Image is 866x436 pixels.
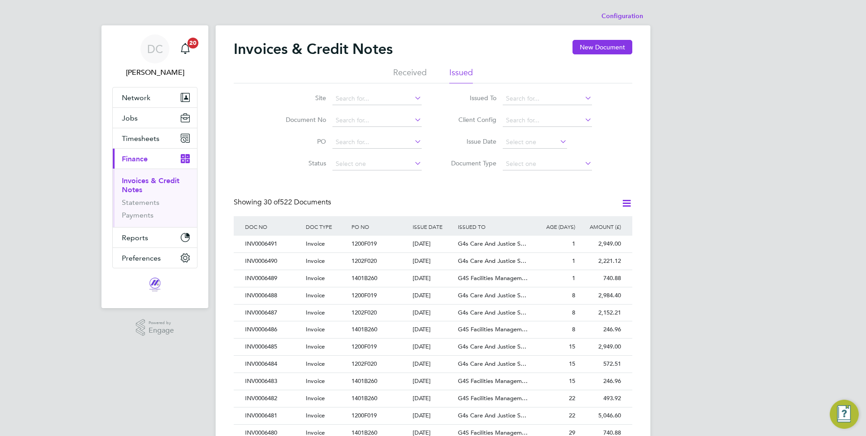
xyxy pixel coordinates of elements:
[572,309,575,316] span: 8
[458,394,528,402] span: G4S Facilities Managem…
[113,128,197,148] button: Timesheets
[569,394,575,402] span: 22
[577,390,623,407] div: 493.92
[332,92,422,105] input: Search for...
[444,159,496,167] label: Document Type
[113,169,197,227] div: Finance
[577,287,623,304] div: 2,984.40
[577,356,623,373] div: 572.51
[243,236,303,252] div: INV0006491
[303,216,349,237] div: DOC TYPE
[147,43,163,55] span: DC
[458,257,526,265] span: G4s Care And Justice S…
[306,343,325,350] span: Invoice
[243,270,303,287] div: INV0006489
[274,159,326,167] label: Status
[113,248,197,268] button: Preferences
[577,305,623,321] div: 2,152.21
[444,137,496,145] label: Issue Date
[113,108,197,128] button: Jobs
[274,116,326,124] label: Document No
[458,343,526,350] span: G4s Care And Justice S…
[577,321,623,338] div: 246.96
[569,412,575,419] span: 22
[306,274,325,282] span: Invoice
[243,356,303,373] div: INV0006484
[572,325,575,333] span: 8
[306,377,325,385] span: Invoice
[101,25,208,308] nav: Main navigation
[306,360,325,368] span: Invoice
[112,277,197,292] a: Go to home page
[122,233,148,242] span: Reports
[243,253,303,270] div: INV0006490
[577,236,623,252] div: 2,949.00
[410,390,456,407] div: [DATE]
[351,325,377,333] span: 1401B260
[410,321,456,338] div: [DATE]
[444,94,496,102] label: Issued To
[332,158,422,170] input: Select one
[577,373,623,390] div: 246.96
[351,309,377,316] span: 1202F020
[503,92,592,105] input: Search for...
[351,274,377,282] span: 1401B260
[458,325,528,333] span: G4S Facilities Managem…
[136,319,174,336] a: Powered byEngage
[393,67,427,83] li: Received
[410,270,456,287] div: [DATE]
[122,211,154,219] a: Payments
[112,67,197,78] span: Dan Craig
[234,198,333,207] div: Showing
[243,373,303,390] div: INV0006483
[458,274,528,282] span: G4S Facilities Managem…
[458,377,528,385] span: G4S Facilities Managem…
[351,240,377,247] span: 1200F019
[572,257,575,265] span: 1
[149,319,174,327] span: Powered by
[176,34,194,63] a: 20
[122,134,159,143] span: Timesheets
[349,216,410,237] div: PO NO
[449,67,473,83] li: Issued
[122,155,148,163] span: Finance
[456,216,532,237] div: ISSUED TO
[243,287,303,304] div: INV0006488
[351,257,377,265] span: 1202F020
[113,149,197,169] button: Finance
[458,412,526,419] span: G4s Care And Justice S…
[264,198,331,207] span: 522 Documents
[532,216,577,237] div: AGE (DAYS)
[577,339,623,355] div: 2,949.00
[830,400,859,429] button: Engage Resource Center
[577,407,623,424] div: 5,046.60
[410,407,456,424] div: [DATE]
[577,216,623,237] div: AMOUNT (£)
[264,198,280,207] span: 30 of
[113,228,197,247] button: Reports
[112,34,197,78] a: DC[PERSON_NAME]
[458,309,526,316] span: G4s Care And Justice S…
[149,327,174,334] span: Engage
[149,277,161,292] img: magnussearch-logo-retina.png
[122,198,159,207] a: Statements
[332,136,422,149] input: Search for...
[306,325,325,333] span: Invoice
[572,240,575,247] span: 1
[410,287,456,304] div: [DATE]
[569,360,575,368] span: 15
[243,216,303,237] div: DOC NO
[243,305,303,321] div: INV0006487
[243,339,303,355] div: INV0006485
[243,407,303,424] div: INV0006481
[410,373,456,390] div: [DATE]
[306,412,325,419] span: Invoice
[306,240,325,247] span: Invoice
[351,343,377,350] span: 1200F019
[458,240,526,247] span: G4s Care And Justice S…
[572,291,575,299] span: 8
[577,253,623,270] div: 2,221.12
[503,114,592,127] input: Search for...
[122,176,179,194] a: Invoices & Credit Notes
[458,360,526,368] span: G4s Care And Justice S…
